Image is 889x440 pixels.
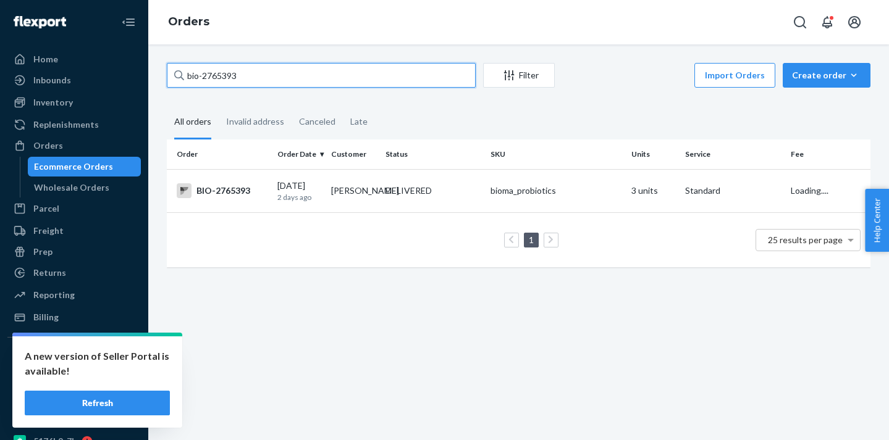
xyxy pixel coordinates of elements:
[34,160,113,173] div: Ecommerce Orders
[331,149,375,159] div: Customer
[33,311,59,323] div: Billing
[7,199,141,218] a: Parcel
[486,139,626,169] th: SKU
[7,93,141,112] a: Inventory
[33,289,75,301] div: Reporting
[299,106,335,138] div: Canceled
[491,185,621,197] div: bioma_probiotics
[174,106,211,139] div: All orders
[33,267,66,279] div: Returns
[7,263,141,283] a: Returns
[7,49,141,69] a: Home
[842,10,867,35] button: Open account menu
[116,10,141,35] button: Close Navigation
[7,347,141,367] button: Integrations
[168,15,209,28] a: Orders
[7,307,141,327] a: Billing
[7,70,141,90] a: Inbounds
[7,115,141,135] a: Replenishments
[626,139,680,169] th: Units
[7,410,141,430] a: gnzsuz-v5
[34,181,109,194] div: Wholesale Orders
[177,183,268,198] div: BIO-2765393
[694,63,775,88] button: Import Orders
[865,189,889,252] button: Help Center
[483,63,555,88] button: Filter
[768,235,843,245] span: 25 results per page
[28,178,141,197] a: Wholesale Orders
[277,180,321,202] div: [DATE]
[526,235,536,245] a: Page 1 is your current page
[33,202,59,215] div: Parcel
[33,246,53,258] div: Prep
[7,136,141,156] a: Orders
[7,389,141,409] a: 6e639d-fc
[381,139,486,169] th: Status
[158,4,219,40] ol: breadcrumbs
[326,169,380,212] td: [PERSON_NAME]
[25,391,170,415] button: Refresh
[783,63,870,88] button: Create order
[277,192,321,202] p: 2 days ago
[7,285,141,305] a: Reporting
[25,349,170,378] p: A new version of Seller Portal is available!
[815,10,840,35] button: Open notifications
[685,185,781,197] p: Standard
[786,139,870,169] th: Fee
[33,96,73,109] div: Inventory
[33,139,63,152] div: Orders
[226,106,284,138] div: Invalid address
[272,139,326,169] th: Order Date
[28,157,141,176] a: Ecommerce Orders
[7,368,141,388] a: f12898-4
[786,169,870,212] td: Loading....
[7,221,141,241] a: Freight
[792,69,861,81] div: Create order
[626,169,680,212] td: 3 units
[788,10,812,35] button: Open Search Box
[26,9,70,20] span: Support
[167,139,272,169] th: Order
[7,242,141,262] a: Prep
[484,69,554,81] div: Filter
[33,74,71,86] div: Inbounds
[680,139,786,169] th: Service
[33,225,64,237] div: Freight
[33,53,58,65] div: Home
[350,106,368,138] div: Late
[14,16,66,28] img: Flexport logo
[167,63,476,88] input: Search orders
[33,118,99,131] div: Replenishments
[386,185,432,197] div: DELIVERED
